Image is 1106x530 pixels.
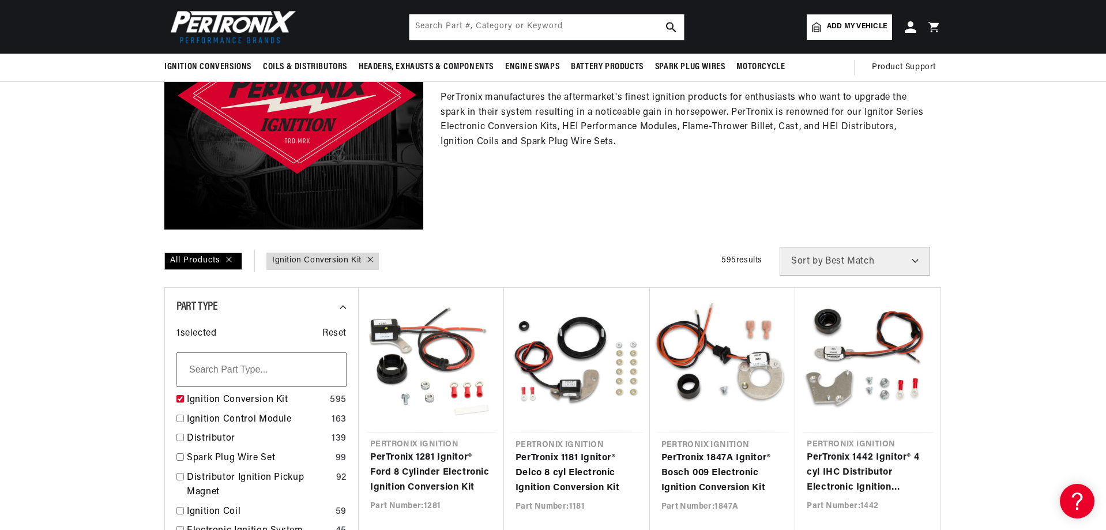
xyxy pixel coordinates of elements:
[187,393,325,408] a: Ignition Conversion Kit
[655,61,725,73] span: Spark Plug Wires
[336,451,347,466] div: 99
[359,61,494,73] span: Headers, Exhausts & Components
[187,431,327,446] a: Distributor
[332,431,347,446] div: 139
[330,393,347,408] div: 595
[872,61,936,74] span: Product Support
[164,7,297,47] img: Pertronix
[780,247,930,276] select: Sort by
[164,54,257,81] summary: Ignition Conversions
[807,450,929,495] a: PerTronix 1442 Ignitor® 4 cyl IHC Distributor Electronic Ignition Conversion Kit
[332,412,347,427] div: 163
[661,451,784,495] a: PerTronix 1847A Ignitor® Bosch 009 Electronic Ignition Conversion Kit
[322,326,347,341] span: Reset
[516,451,638,495] a: PerTronix 1181 Ignitor® Delco 8 cyl Electronic Ignition Conversion Kit
[176,352,347,387] input: Search Part Type...
[187,505,331,520] a: Ignition Coil
[353,54,499,81] summary: Headers, Exhausts & Components
[370,450,492,495] a: PerTronix 1281 Ignitor® Ford 8 Cylinder Electronic Ignition Conversion Kit
[441,91,924,149] p: PerTronix manufactures the aftermarket's finest ignition products for enthusiasts who want to upg...
[872,54,942,81] summary: Product Support
[336,471,347,486] div: 92
[505,61,559,73] span: Engine Swaps
[187,451,331,466] a: Spark Plug Wire Set
[272,254,362,267] a: Ignition Conversion Kit
[571,61,644,73] span: Battery Products
[409,14,684,40] input: Search Part #, Category or Keyword
[807,14,892,40] a: Add my vehicle
[791,257,823,266] span: Sort by
[263,61,347,73] span: Coils & Distributors
[731,54,791,81] summary: Motorcycle
[649,54,731,81] summary: Spark Plug Wires
[164,253,242,270] div: All Products
[176,326,216,341] span: 1 selected
[659,14,684,40] button: search button
[257,54,353,81] summary: Coils & Distributors
[187,412,327,427] a: Ignition Control Module
[176,301,217,313] span: Part Type
[827,21,887,32] span: Add my vehicle
[499,54,565,81] summary: Engine Swaps
[565,54,649,81] summary: Battery Products
[736,61,785,73] span: Motorcycle
[164,61,251,73] span: Ignition Conversions
[336,505,347,520] div: 59
[187,471,332,500] a: Distributor Ignition Pickup Magnet
[721,256,762,265] span: 595 results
